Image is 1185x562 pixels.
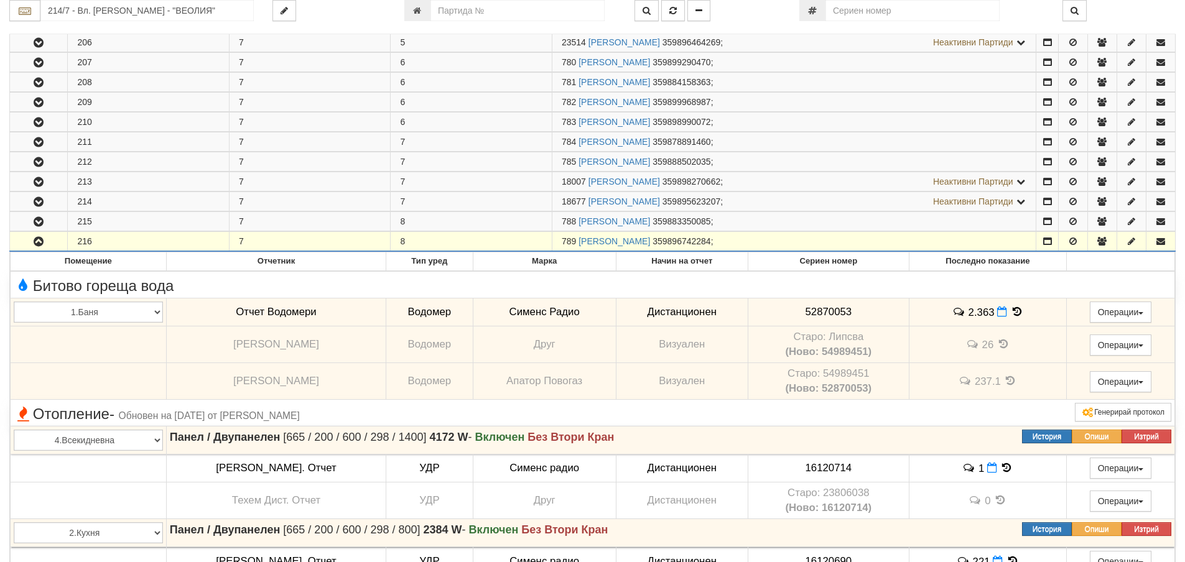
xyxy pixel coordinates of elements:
span: Неактивни Партиди [933,177,1013,187]
button: История [1022,430,1072,443]
td: ; [552,152,1036,172]
span: 16120714 [805,462,852,474]
td: УДР [386,482,473,519]
span: 6 [400,97,405,107]
span: [665 / 200 / 600 / 298 / 1400] [283,431,426,443]
strong: Панел / Двупанелен [170,523,281,536]
span: 359899968987 [653,97,710,107]
span: 26 [982,339,994,351]
span: 52870053 [805,306,852,318]
a: [PERSON_NAME] [579,157,650,167]
span: История на показанията [1004,375,1018,387]
span: 7 [400,157,405,167]
td: Дистанционен [616,482,748,519]
span: 0 [985,495,990,507]
span: - [109,405,114,422]
td: 7 [229,212,391,231]
td: ; [552,132,1036,152]
th: Последно показание [909,252,1066,271]
strong: 4172 W [430,431,468,443]
span: Партида № [562,77,576,87]
span: 237.1 [975,375,1001,387]
span: История на забележките [959,375,975,387]
td: 214 [68,192,230,211]
span: История на показанията [997,338,1010,350]
a: [PERSON_NAME] [588,196,660,206]
td: 208 [68,73,230,92]
td: 206 [68,33,230,52]
strong: Без Втори Кран [527,431,614,443]
button: Опиши [1072,430,1122,443]
span: Партида № [562,97,576,107]
button: Генерирай протокол [1075,403,1171,421]
a: [PERSON_NAME] [579,216,650,226]
td: Устройство със сериен номер 54989451 беше подменено от устройство със сериен номер 52870053 [748,363,909,400]
td: 211 [68,132,230,152]
td: 213 [68,172,230,191]
i: Нов Отчет към 30/08/2025 [987,463,997,473]
button: Операции [1090,458,1152,479]
span: Битово гореща вода [14,278,174,294]
td: Апатор Повогаз [473,363,616,400]
span: 359898270662 [662,177,720,187]
button: Операции [1090,491,1152,512]
th: Отчетник [166,252,386,271]
b: (Ново: 54989451) [785,346,871,357]
td: ; [552,73,1036,92]
span: Отопление [14,406,300,422]
span: 6 [400,57,405,67]
a: [PERSON_NAME] [579,57,650,67]
td: Друг [473,482,616,519]
a: [PERSON_NAME] [579,117,650,127]
span: 359899290470 [653,57,710,67]
th: Марка [473,252,616,271]
span: - [430,431,472,443]
span: История на забележките [952,306,968,318]
span: 8 [400,216,405,226]
td: Визуален [616,363,748,400]
span: История на забележките [965,338,982,350]
td: Дистанционен [616,298,748,326]
td: Друг [473,326,616,363]
th: Сериен номер [748,252,909,271]
span: Партида № [562,157,576,167]
button: Операции [1090,371,1152,392]
span: 8 [400,236,405,246]
a: [PERSON_NAME] [579,77,650,87]
span: История на показанията [993,494,1007,506]
button: Изтрий [1122,522,1171,536]
span: [665 / 200 / 600 / 298 / 800] [283,523,420,536]
th: Помещение [11,252,167,271]
td: 7 [229,53,391,72]
a: [PERSON_NAME] [588,177,660,187]
span: 6 [400,77,405,87]
span: Отчет Водомери [236,306,316,318]
td: 216 [68,232,230,252]
td: 209 [68,93,230,112]
span: 359896464269 [662,37,720,47]
td: Устройство със сериен номер Липсва беше подменено от устройство със сериен номер 54989451 [748,326,909,363]
a: [PERSON_NAME] [579,236,650,246]
td: 7 [229,33,391,52]
td: 7 [229,113,391,132]
span: 7 [400,196,405,206]
button: Операции [1090,302,1152,323]
td: Сименс радио [473,454,616,482]
i: Нов Отчет към 30/08/2025 [997,306,1007,317]
td: 7 [229,172,391,191]
td: ; [552,192,1036,211]
span: Партида № [562,137,576,147]
th: Начин на отчет [616,252,748,271]
span: 359878891460 [653,137,710,147]
td: Водомер [386,326,473,363]
strong: 2384 W [424,523,462,536]
td: Сименс Радио [473,298,616,326]
strong: Без Втори Кран [521,523,608,536]
strong: Включен [469,523,519,536]
strong: Включен [475,431,525,443]
td: 7 [229,73,391,92]
b: (Ново: 52870053) [785,382,871,394]
a: [PERSON_NAME] [579,97,650,107]
span: 359888502035 [653,157,710,167]
span: 7 [400,177,405,187]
